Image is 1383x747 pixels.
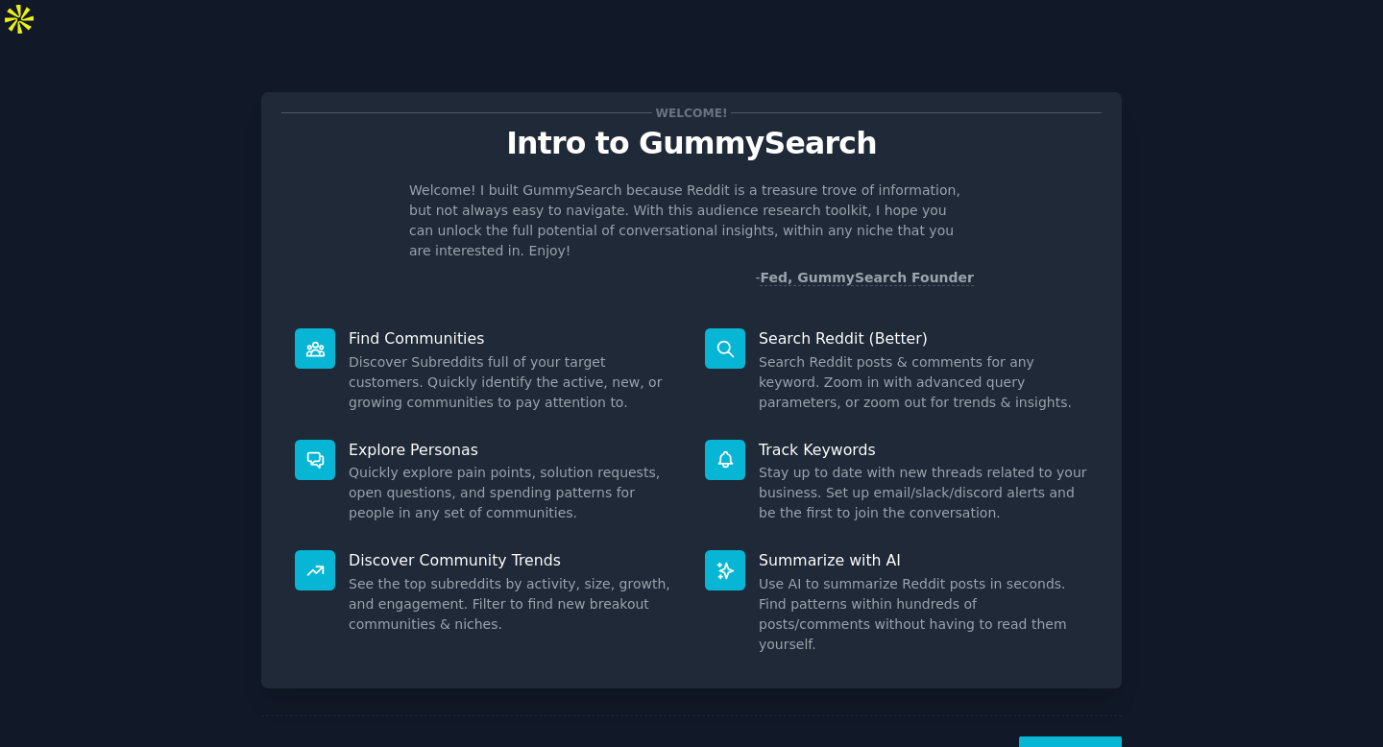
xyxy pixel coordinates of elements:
dd: Stay up to date with new threads related to your business. Set up email/slack/discord alerts and ... [759,463,1088,523]
dd: Use AI to summarize Reddit posts in seconds. Find patterns within hundreds of posts/comments with... [759,574,1088,655]
p: Welcome! I built GummySearch because Reddit is a treasure trove of information, but not always ea... [409,181,974,261]
div: - [755,268,974,288]
dd: Search Reddit posts & comments for any keyword. Zoom in with advanced query parameters, or zoom o... [759,352,1088,413]
p: Find Communities [349,328,678,349]
dd: Quickly explore pain points, solution requests, open questions, and spending patterns for people ... [349,463,678,523]
p: Explore Personas [349,440,678,460]
dd: Discover Subreddits full of your target customers. Quickly identify the active, new, or growing c... [349,352,678,413]
p: Track Keywords [759,440,1088,460]
p: Discover Community Trends [349,550,678,570]
p: Intro to GummySearch [281,127,1102,160]
p: Summarize with AI [759,550,1088,570]
a: Fed, GummySearch Founder [760,270,974,286]
span: Welcome! [652,103,731,123]
p: Search Reddit (Better) [759,328,1088,349]
dd: See the top subreddits by activity, size, growth, and engagement. Filter to find new breakout com... [349,574,678,635]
